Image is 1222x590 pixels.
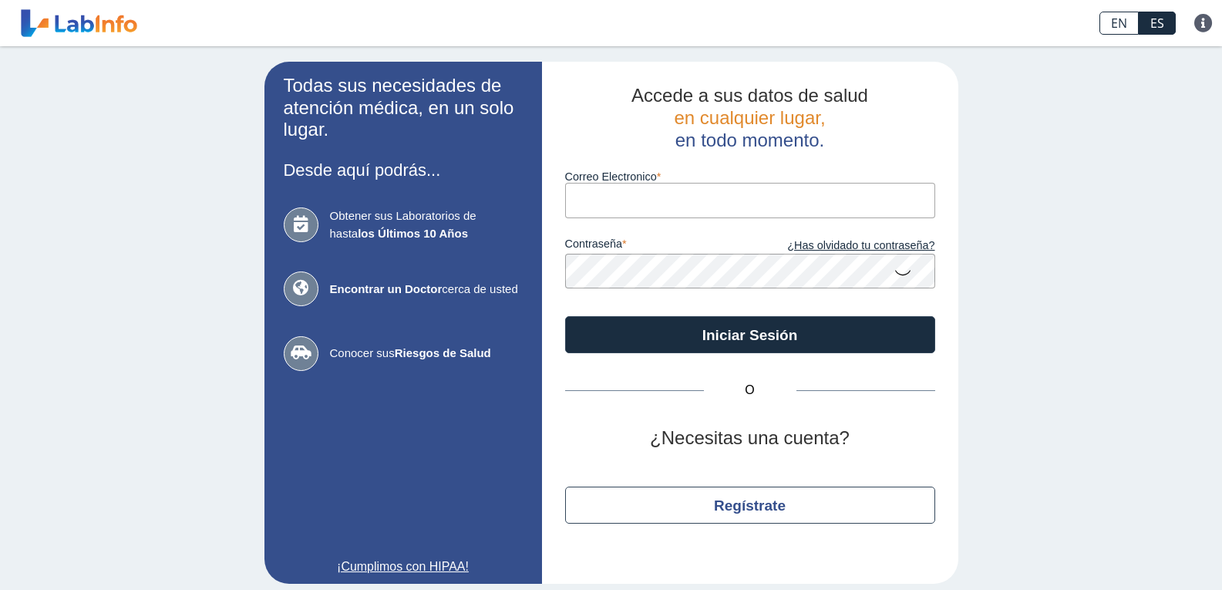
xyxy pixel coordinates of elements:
span: en todo momento. [675,130,824,150]
h2: Todas sus necesidades de atención médica, en un solo lugar. [284,75,523,141]
span: O [704,381,796,400]
a: ¿Has olvidado tu contraseña? [750,238,935,255]
span: Conocer sus [330,345,523,362]
span: en cualquier lugar, [674,107,825,128]
a: ES [1139,12,1176,35]
button: Iniciar Sesión [565,316,935,353]
h2: ¿Necesitas una cuenta? [565,427,935,450]
button: Regístrate [565,487,935,524]
b: Riesgos de Salud [395,346,491,359]
span: cerca de usted [330,281,523,298]
span: Obtener sus Laboratorios de hasta [330,207,523,242]
a: EN [1099,12,1139,35]
label: Correo Electronico [565,170,935,183]
a: ¡Cumplimos con HIPAA! [284,558,523,576]
label: contraseña [565,238,750,255]
b: los Últimos 10 Años [358,227,468,240]
h3: Desde aquí podrás... [284,160,523,180]
b: Encontrar un Doctor [330,282,443,295]
span: Accede a sus datos de salud [631,85,868,106]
